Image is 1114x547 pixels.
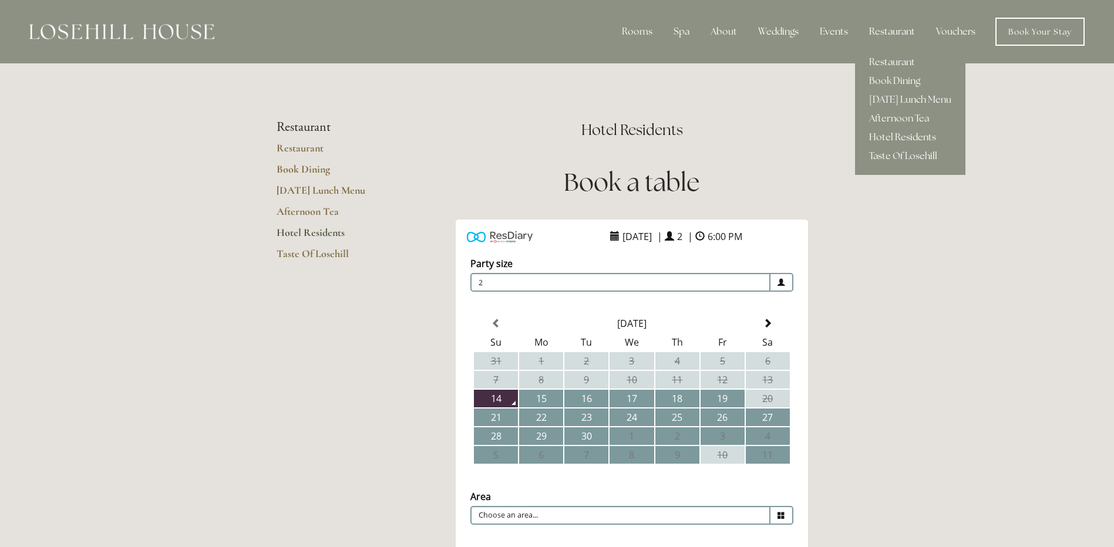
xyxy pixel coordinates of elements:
[519,446,563,464] td: 6
[492,319,501,328] span: Previous Month
[610,371,654,389] td: 10
[701,352,745,370] td: 5
[470,273,770,292] span: 2
[474,427,518,445] td: 28
[655,427,699,445] td: 2
[701,427,745,445] td: 3
[763,319,772,328] span: Next Month
[657,230,662,243] span: |
[746,408,790,426] td: 27
[474,371,518,389] td: 7
[470,257,513,270] label: Party size
[564,352,608,370] td: 2
[277,120,389,135] li: Restaurant
[746,371,790,389] td: 13
[855,128,965,147] a: Hotel Residents
[995,18,1085,46] a: Book Your Stay
[519,427,563,445] td: 29
[746,352,790,370] td: 6
[519,333,563,351] th: Mo
[564,333,608,351] th: Tu
[855,53,965,72] a: Restaurant
[426,120,838,140] h2: Hotel Residents
[810,20,857,43] div: Events
[705,227,745,246] span: 6:00 PM
[701,408,745,426] td: 26
[610,352,654,370] td: 3
[655,408,699,426] td: 25
[655,371,699,389] td: 11
[746,333,790,351] th: Sa
[664,20,699,43] div: Spa
[610,446,654,464] td: 8
[610,427,654,445] td: 1
[474,333,518,351] th: Su
[519,315,745,332] th: Select Month
[701,390,745,407] td: 19
[701,333,745,351] th: Fr
[855,109,965,128] a: Afternoon Tea
[474,390,518,407] td: 14
[674,227,685,246] span: 2
[564,446,608,464] td: 7
[610,408,654,426] td: 24
[701,371,745,389] td: 12
[29,24,214,39] img: Losehill House
[564,371,608,389] td: 9
[855,72,965,90] a: Book Dining
[474,446,518,464] td: 5
[746,446,790,464] td: 11
[519,352,563,370] td: 1
[470,490,491,503] label: Area
[655,390,699,407] td: 18
[855,90,965,109] a: [DATE] Lunch Menu
[746,390,790,407] td: 20
[701,20,746,43] div: About
[927,20,985,43] a: Vouchers
[519,390,563,407] td: 15
[688,230,693,243] span: |
[655,333,699,351] th: Th
[467,228,533,245] img: Powered by ResDiary
[749,20,808,43] div: Weddings
[519,371,563,389] td: 8
[610,333,654,351] th: We
[277,226,389,247] a: Hotel Residents
[855,147,965,166] a: Taste Of Losehill
[277,184,389,205] a: [DATE] Lunch Menu
[564,408,608,426] td: 23
[610,390,654,407] td: 17
[655,352,699,370] td: 4
[277,163,389,184] a: Book Dining
[701,446,745,464] td: 10
[860,20,924,43] div: Restaurant
[746,427,790,445] td: 4
[564,390,608,407] td: 16
[620,227,655,246] span: [DATE]
[612,20,662,43] div: Rooms
[277,205,389,226] a: Afternoon Tea
[655,446,699,464] td: 9
[277,141,389,163] a: Restaurant
[564,427,608,445] td: 30
[277,247,389,268] a: Taste Of Losehill
[519,408,563,426] td: 22
[474,408,518,426] td: 21
[426,165,838,200] h1: Book a table
[474,352,518,370] td: 31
